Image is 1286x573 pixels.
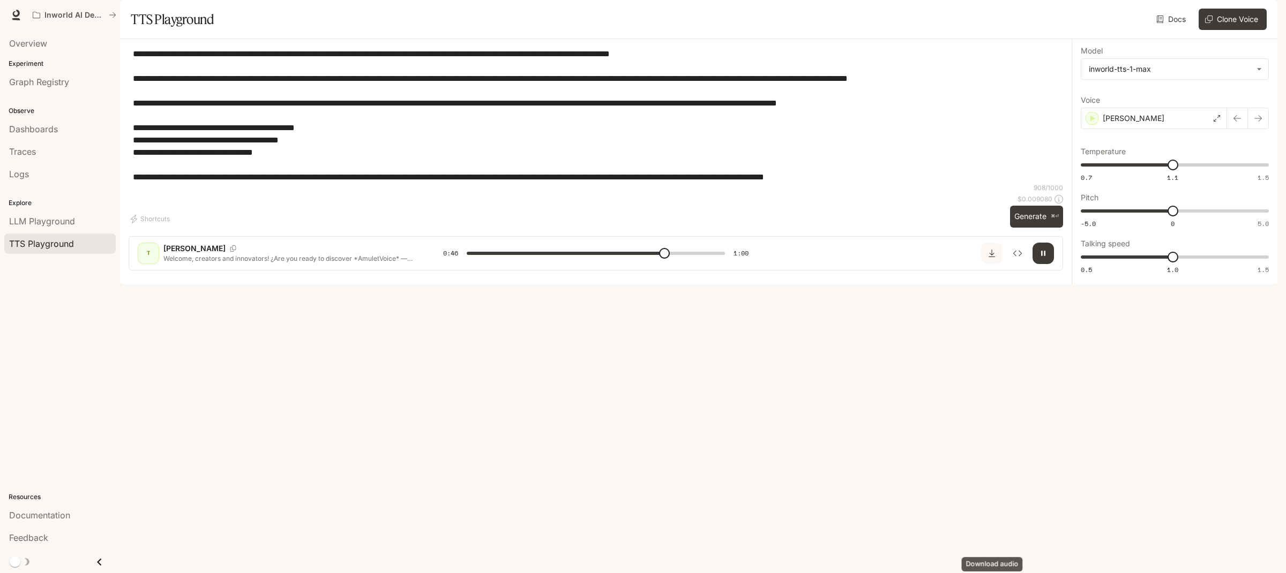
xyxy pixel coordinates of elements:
span: 0:46 [443,248,458,259]
button: Download audio [981,243,1003,264]
span: 1.0 [1167,265,1178,274]
button: All workspaces [28,4,121,26]
span: 5.0 [1258,219,1269,228]
div: Download audio [962,557,1023,571]
p: Voice [1081,96,1100,104]
button: Clone Voice [1199,9,1267,30]
p: Welcome, creators and innovators! ¿Are you ready to discover *AmuletVoice* — the tool that is tra... [163,254,417,263]
p: Model [1081,47,1103,55]
p: Temperature [1081,148,1126,155]
button: Generate⌘⏎ [1010,206,1063,228]
div: inworld-tts-1-max [1089,64,1251,74]
span: -5.0 [1081,219,1096,228]
p: ⌘⏎ [1051,213,1059,220]
p: Talking speed [1081,240,1130,247]
p: Pitch [1081,194,1098,201]
p: [PERSON_NAME] [163,243,226,254]
button: Shortcuts [129,210,174,228]
h1: TTS Playground [131,9,214,30]
span: 1:00 [734,248,749,259]
span: 0 [1171,219,1175,228]
span: 1.1 [1167,173,1178,182]
button: Inspect [1007,243,1028,264]
button: Copy Voice ID [226,245,241,252]
span: 0.5 [1081,265,1092,274]
p: Inworld AI Demos [44,11,104,20]
span: 1.5 [1258,173,1269,182]
p: [PERSON_NAME] [1103,113,1164,124]
div: T [140,245,157,262]
span: 1.5 [1258,265,1269,274]
div: inworld-tts-1-max [1081,59,1268,79]
a: Docs [1154,9,1190,30]
span: 0.7 [1081,173,1092,182]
